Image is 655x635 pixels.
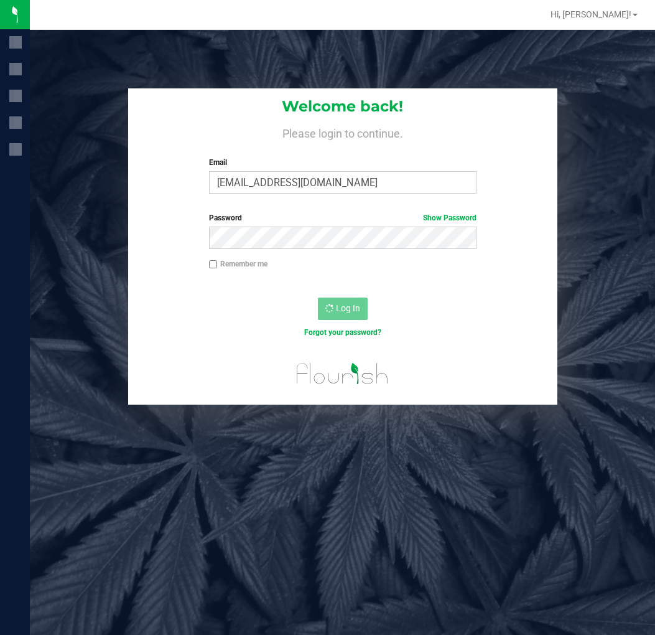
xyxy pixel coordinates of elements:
a: Forgot your password? [304,328,381,337]
h4: Please login to continue. [128,125,557,139]
label: Email [209,157,476,168]
input: Remember me [209,260,218,269]
label: Remember me [209,258,267,270]
a: Show Password [423,214,476,222]
span: Password [209,214,242,222]
span: Hi, [PERSON_NAME]! [550,9,631,19]
h1: Welcome back! [128,98,557,115]
span: Log In [336,303,360,313]
img: flourish_logo.svg [289,351,396,396]
button: Log In [318,298,368,320]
